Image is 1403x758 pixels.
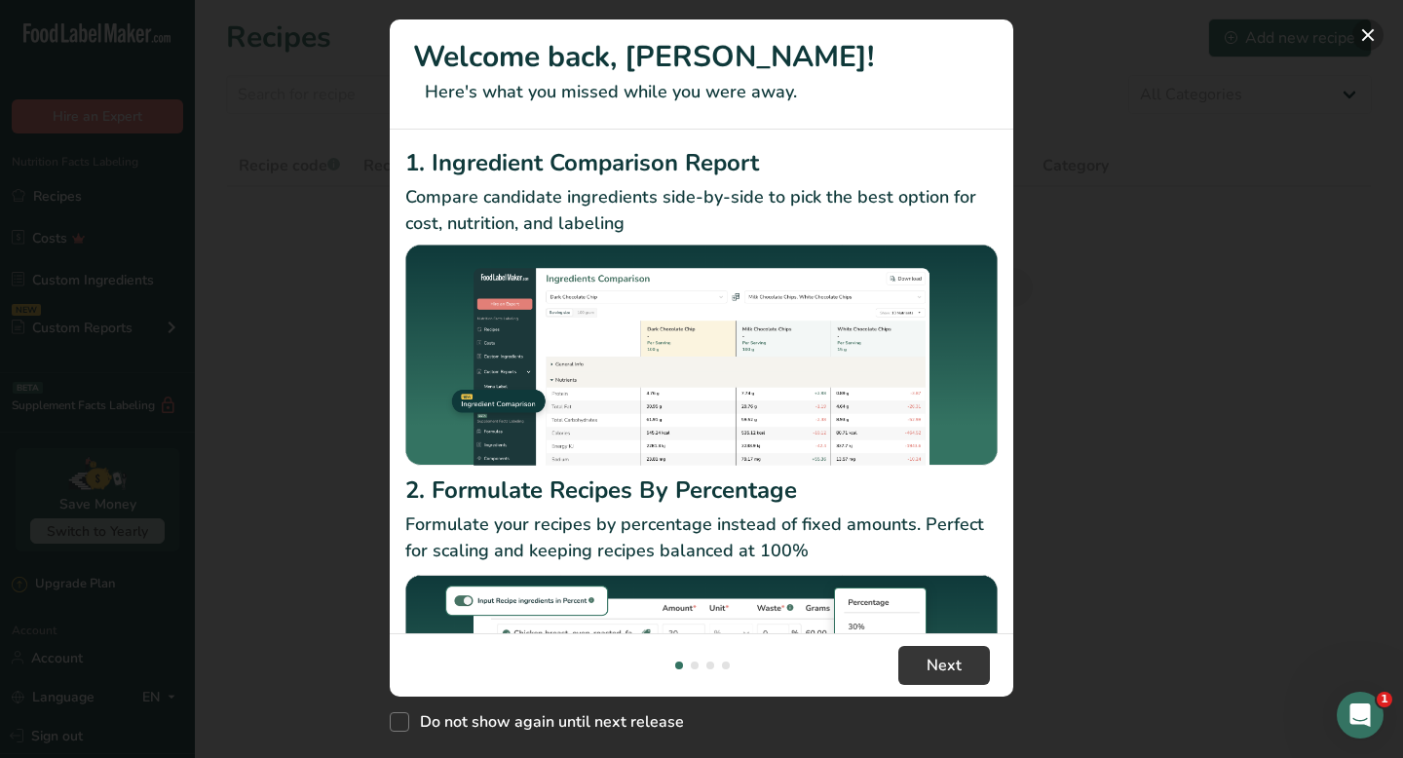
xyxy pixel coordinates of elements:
h2: 1. Ingredient Comparison Report [405,145,998,180]
h2: 2. Formulate Recipes By Percentage [405,473,998,508]
span: Next [927,654,962,677]
p: Here's what you missed while you were away. [413,79,990,105]
p: Formulate your recipes by percentage instead of fixed amounts. Perfect for scaling and keeping re... [405,512,998,564]
span: 1 [1377,692,1392,707]
h1: Welcome back, [PERSON_NAME]! [413,35,990,79]
iframe: Intercom live chat [1337,692,1384,739]
p: Compare candidate ingredients side-by-side to pick the best option for cost, nutrition, and labeling [405,184,998,237]
button: Next [898,646,990,685]
span: Do not show again until next release [409,712,684,732]
img: Ingredient Comparison Report [405,245,998,466]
